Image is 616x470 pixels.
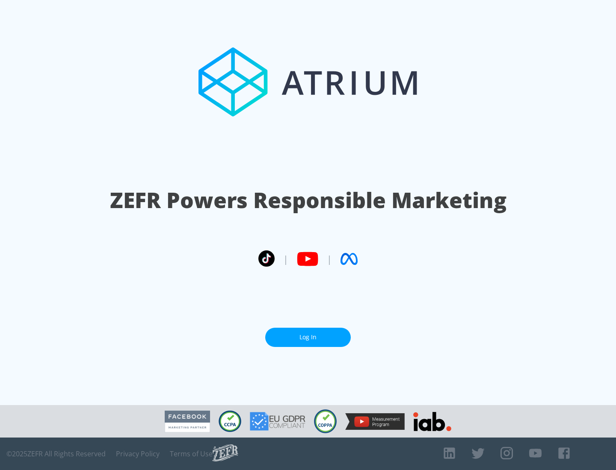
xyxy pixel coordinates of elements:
span: | [283,253,288,265]
a: Privacy Policy [116,449,160,458]
img: IAB [413,412,451,431]
img: YouTube Measurement Program [345,413,405,430]
img: COPPA Compliant [314,409,337,433]
img: CCPA Compliant [219,411,241,432]
a: Log In [265,328,351,347]
a: Terms of Use [170,449,213,458]
img: Facebook Marketing Partner [165,411,210,432]
span: © 2025 ZEFR All Rights Reserved [6,449,106,458]
span: | [327,253,332,265]
h1: ZEFR Powers Responsible Marketing [110,185,506,215]
img: GDPR Compliant [250,412,305,431]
